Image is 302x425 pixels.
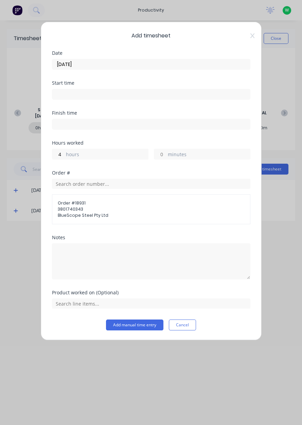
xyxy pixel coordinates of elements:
[154,149,166,159] input: 0
[58,206,245,212] span: 3801740343
[52,298,250,309] input: Search line items...
[52,290,250,295] div: Product worked on (Optional)
[58,200,245,206] span: Order # 18931
[168,151,250,159] label: minutes
[52,141,250,145] div: Hours worked
[52,51,250,55] div: Date
[52,179,250,189] input: Search order number...
[58,212,245,218] span: BlueScope Steel Pty Ltd
[52,32,250,40] span: Add timesheet
[52,149,64,159] input: 0
[169,320,196,330] button: Cancel
[52,111,250,115] div: Finish time
[66,151,148,159] label: hours
[52,235,250,240] div: Notes
[52,170,250,175] div: Order #
[106,320,163,330] button: Add manual time entry
[52,81,250,85] div: Start time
